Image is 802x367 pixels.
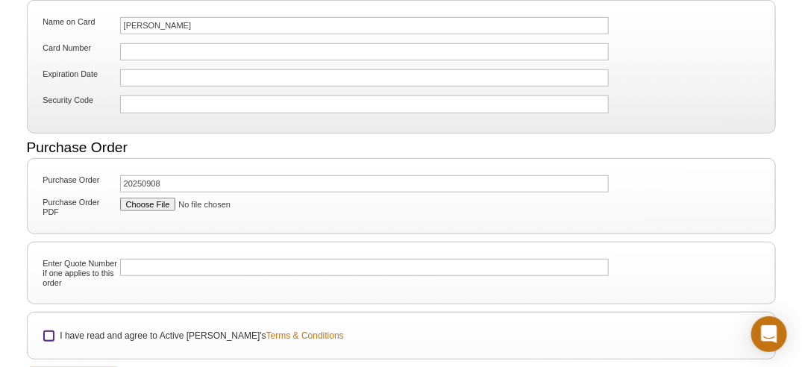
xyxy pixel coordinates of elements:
a: Terms & Conditions [266,329,344,342]
iframe: Secure expiration date input frame [124,73,451,83]
label: I have read and agree to Active [PERSON_NAME]'s [58,329,343,342]
h2: Purchase Order [27,141,776,154]
label: Purchase Order [41,175,117,185]
label: Name on Card [41,17,117,27]
label: Purchase Order PDF [41,198,117,217]
label: Security Code [41,95,117,105]
iframe: Secure card number input frame [124,47,451,57]
label: Card Number [41,43,117,53]
iframe: Secure CVC input frame [124,99,451,109]
label: Enter Quote Number if one applies to this order [41,259,117,288]
label: Expiration Date [41,69,117,79]
div: Open Intercom Messenger [751,316,787,352]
